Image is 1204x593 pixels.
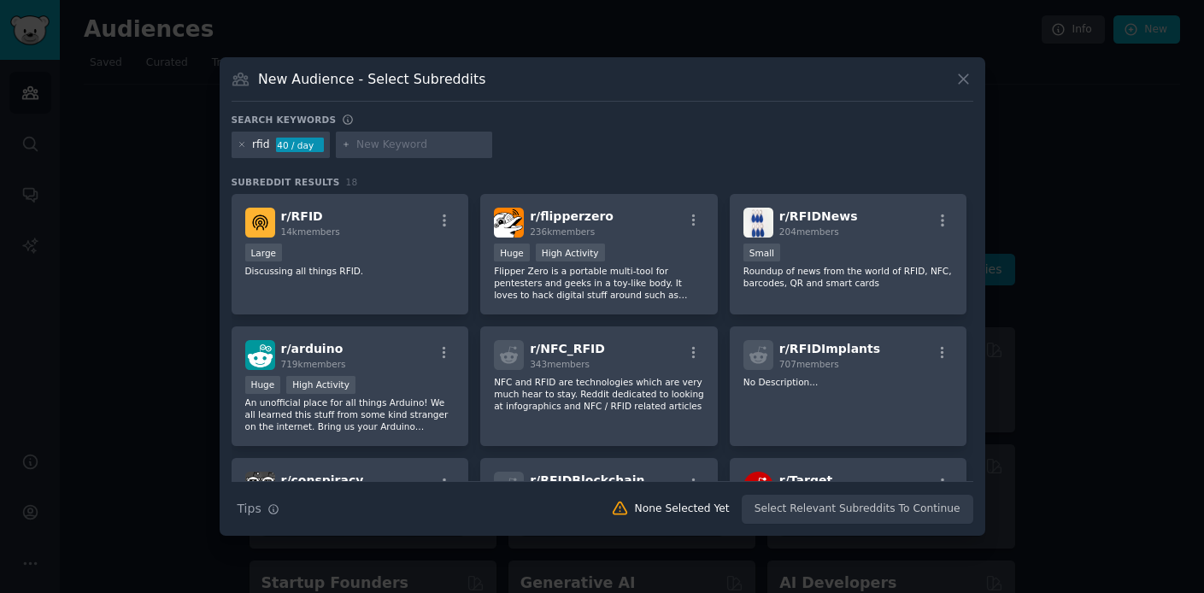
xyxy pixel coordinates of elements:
p: Flipper Zero is a portable multi-tool for pentesters and geeks in a toy-like body. It loves to ha... [494,265,704,301]
span: 14k members [281,226,340,237]
span: r/ arduino [281,342,344,355]
img: RFID [245,208,275,238]
span: r/ RFIDNews [779,209,858,223]
span: Tips [238,500,261,518]
div: High Activity [536,244,605,261]
div: None Selected Yet [635,502,730,517]
div: Huge [494,244,530,261]
span: r/ RFID [281,209,323,223]
div: Large [245,244,283,261]
span: r/ RFIDImplants [779,342,880,355]
span: Subreddit Results [232,176,340,188]
h3: Search keywords [232,114,337,126]
span: 719k members [281,359,346,369]
div: High Activity [286,376,355,394]
input: New Keyword [356,138,486,153]
img: RFIDNews [743,208,773,238]
img: conspiracy [245,472,275,502]
span: 18 [346,177,358,187]
p: Discussing all things RFID. [245,265,455,277]
div: Huge [245,376,281,394]
p: NFC and RFID are technologies which are very much hear to stay. Reddit dedicated to looking at in... [494,376,704,412]
img: Target [743,472,773,502]
div: Small [743,244,780,261]
img: flipperzero [494,208,524,238]
span: 707 members [779,359,839,369]
div: rfid [252,138,270,153]
span: 236k members [530,226,595,237]
h3: New Audience - Select Subreddits [258,70,485,88]
p: Roundup of news from the world of RFID, NFC, barcodes, QR and smart cards [743,265,954,289]
div: 40 / day [276,138,324,153]
p: An unofficial place for all things Arduino! We all learned this stuff from some kind stranger on ... [245,396,455,432]
img: arduino [245,340,275,370]
span: r/ NFC_RFID [530,342,605,355]
span: r/ Target [779,473,832,487]
span: 343 members [530,359,590,369]
span: r/ conspiracy [281,473,364,487]
button: Tips [232,494,285,524]
p: No Description... [743,376,954,388]
span: r/ RFIDBlockchain [530,473,644,487]
span: 204 members [779,226,839,237]
span: r/ flipperzero [530,209,614,223]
